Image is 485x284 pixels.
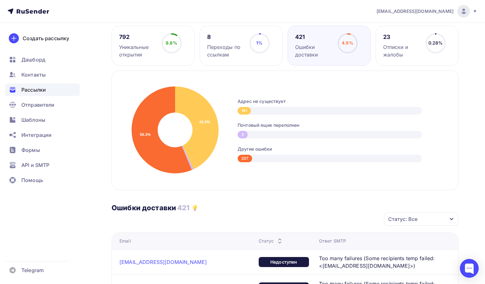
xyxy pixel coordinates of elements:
[21,161,49,169] span: API и SMTP
[238,155,252,162] div: 237
[383,33,420,41] div: 23
[388,215,417,223] div: Статус: Все
[207,33,244,41] div: 8
[21,101,55,109] span: Отправители
[342,40,353,46] span: 4.9%
[383,43,420,58] div: Отписки и жалобы
[295,33,332,41] div: 421
[5,99,80,111] a: Отправители
[5,53,80,66] a: Дашборд
[238,107,251,115] div: 181
[238,122,446,128] div: Почтовый ящик переполнен
[238,146,446,152] div: Другие ошибки
[119,259,207,265] a: [EMAIL_ADDRESS][DOMAIN_NAME]
[21,176,43,184] span: Помощь
[119,238,131,244] div: Email
[177,203,190,212] h3: 421
[119,43,156,58] div: Уникальные открытия
[259,238,284,244] div: Статус
[21,86,46,94] span: Рассылки
[377,8,454,14] span: [EMAIL_ADDRESS][DOMAIN_NAME]
[21,116,45,124] span: Шаблоны
[428,40,443,46] span: 0.28%
[377,5,477,18] a: [EMAIL_ADDRESS][DOMAIN_NAME]
[21,71,46,78] span: Контакты
[259,257,309,267] div: Недоступен
[384,212,459,226] button: Статус: Все
[238,131,248,138] div: 3
[21,56,45,63] span: Дашборд
[295,43,332,58] div: Ошибки доставки
[319,238,346,244] div: Ответ SMTP
[5,144,80,156] a: Формы
[5,68,80,81] a: Контакты
[319,255,446,270] span: Too many failures (Some recipients temp failed: <[EMAIL_ADDRESS][DOMAIN_NAME]>)
[5,114,80,126] a: Шаблоны
[5,83,80,96] a: Рассылки
[23,35,69,42] div: Создать рассылку
[256,40,262,46] span: 1%
[166,40,177,46] span: 9.8%
[207,43,244,58] div: Переходы по ссылкам
[112,203,176,212] h3: Ошибки доставки
[21,266,44,274] span: Telegram
[21,146,40,154] span: Формы
[21,131,52,139] span: Интеграции
[119,33,156,41] div: 792
[238,98,446,104] div: Адрес не существует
